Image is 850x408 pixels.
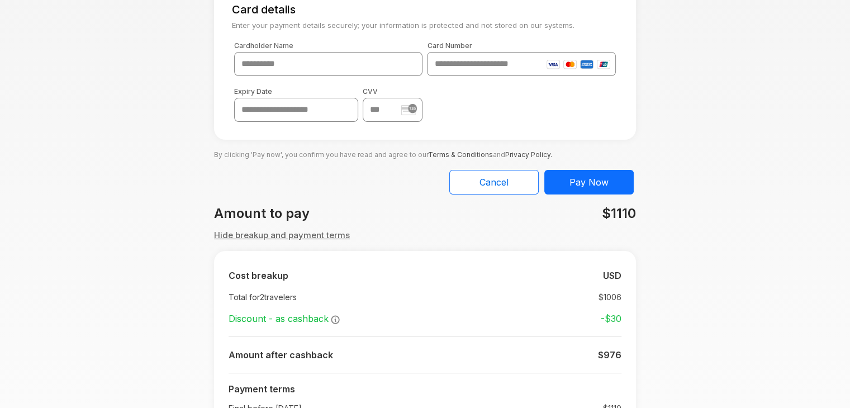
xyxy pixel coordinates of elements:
img: card-icons [547,60,610,69]
span: Discount - as cashback [229,313,330,324]
div: $1110 [425,203,642,224]
a: Privacy Policy. [505,150,552,159]
label: Card Number [427,41,615,50]
td: $ 1006 [544,289,621,305]
td: : [413,264,419,287]
td: : [413,287,419,307]
a: Terms & Conditions [428,150,493,159]
b: Amount after cashback [229,349,333,360]
small: Enter your payment details securely; your information is protected and not stored on our systems. [225,21,625,31]
img: stripe [401,104,417,115]
strong: -$ 30 [601,313,621,324]
label: CVV [363,87,422,96]
div: Amount to pay [207,203,425,224]
td: Total for 2 travelers [229,287,413,307]
b: USD [603,270,621,281]
b: Payment terms [229,383,295,395]
button: Cancel [449,170,539,194]
td: : [413,307,419,330]
b: $ 976 [598,349,621,360]
p: By clicking 'Pay now', you confirm you have read and agree to our and [214,140,636,161]
label: Expiry Date [234,87,358,96]
label: Cardholder Name [234,41,422,50]
h5: Card details [225,3,625,16]
button: Pay Now [544,170,634,194]
button: Hide breakup and payment terms [214,229,350,242]
td: : [413,344,419,366]
b: Cost breakup [229,270,288,281]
